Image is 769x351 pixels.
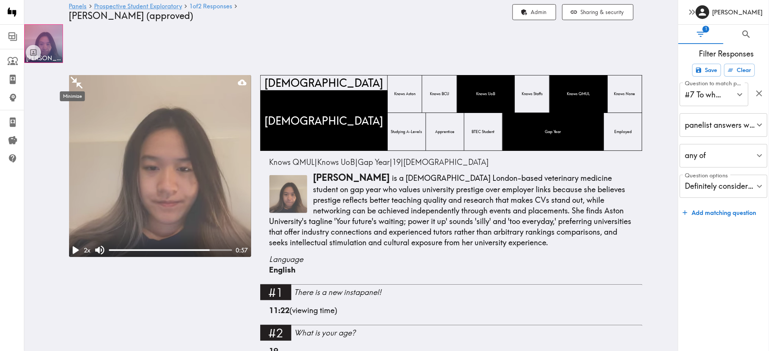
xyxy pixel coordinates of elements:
button: Save filters [692,64,721,77]
span: | [358,157,393,167]
button: Sharing & security [562,4,634,20]
span: | [393,157,404,167]
a: [PERSON_NAME] [24,24,63,63]
button: Add matching question [680,205,760,220]
a: Admin [513,4,556,20]
span: BTEC Student [470,128,496,136]
button: Filter Responses [678,25,724,44]
span: Knows QMUL [269,157,315,167]
button: Mute [94,244,106,256]
span: Knows Aston [393,90,417,98]
span: Employed [613,128,633,136]
span: [PERSON_NAME] [26,54,61,62]
figure: MinimizePlay2xMute0:57 [69,75,251,257]
a: #1There is a new instapanel! [260,284,643,305]
span: 1 [189,3,193,9]
button: Minimize [69,75,83,90]
button: Toggle between responses and questions [26,45,41,60]
div: panelist answers with [680,113,767,137]
h6: [PERSON_NAME] [712,8,763,16]
div: any of [680,144,767,168]
a: Panels [69,3,87,10]
span: of [189,3,198,9]
span: 19 [393,157,401,167]
button: Play [68,243,82,257]
a: #2What is your age? [260,325,643,346]
span: Knows UoB [475,90,497,98]
span: English [269,265,296,274]
a: Prospective Student Exploratory [94,3,182,10]
div: Minimize [60,91,85,101]
div: (viewing time) [269,305,634,325]
div: There is a new instapanel! [294,287,643,298]
span: | [318,157,358,167]
div: What is your age? [294,327,643,338]
div: #2 [260,325,291,341]
img: Instapanel [5,5,20,20]
span: Gap Year [544,128,563,136]
label: Question options [685,171,728,180]
span: Studying A-Levels [390,128,424,136]
span: Gap Year [358,157,390,167]
span: Knows BCU [428,90,451,98]
button: Open [734,89,746,100]
span: [PERSON_NAME] [313,172,390,183]
span: Knows Staffs [520,90,544,98]
span: [DEMOGRAPHIC_DATA] [404,157,489,167]
button: Clear all filters [724,64,755,77]
p: is a [DEMOGRAPHIC_DATA] London-based veterinary medicine student on gap year who values universit... [269,171,634,248]
span: 1 [703,26,709,33]
img: Thumbnail [269,175,307,213]
div: #1 [260,284,291,300]
span: Knows UoB [318,157,355,167]
div: 2 x [81,244,94,256]
div: 0:57 [232,246,251,254]
span: Knows None [613,90,637,98]
span: [DEMOGRAPHIC_DATA] [263,74,385,92]
label: Question to match panelists on [685,79,745,88]
span: Knows QMUL [565,90,591,98]
span: Search [741,29,752,39]
span: Apprentice [434,128,456,136]
b: 11:22 [269,306,290,315]
div: Definitely considering it [680,175,767,198]
a: 1of2 Responses [189,3,232,10]
span: Language [269,254,634,265]
span: [PERSON_NAME] (approved) [69,10,193,21]
span: 2 Responses [198,3,232,9]
span: | [269,157,318,167]
span: Filter Responses [684,49,769,59]
span: [DEMOGRAPHIC_DATA] [263,112,385,130]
